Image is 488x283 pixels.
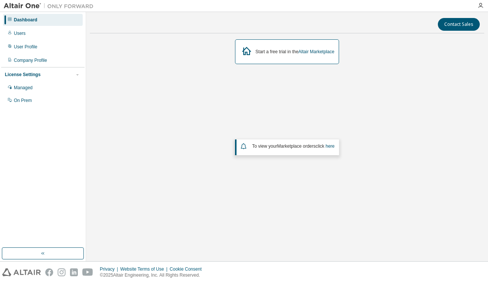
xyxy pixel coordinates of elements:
[4,2,97,10] img: Altair One
[100,266,120,272] div: Privacy
[2,268,41,276] img: altair_logo.svg
[5,72,40,78] div: License Settings
[298,49,334,54] a: Altair Marketplace
[252,144,335,149] span: To view your click
[277,144,316,149] em: Marketplace orders
[326,144,335,149] a: here
[256,49,335,55] div: Start a free trial in the
[438,18,480,31] button: Contact Sales
[70,268,78,276] img: linkedin.svg
[82,268,93,276] img: youtube.svg
[14,97,32,103] div: On Prem
[100,272,206,279] p: © 2025 Altair Engineering, Inc. All Rights Reserved.
[14,17,37,23] div: Dashboard
[45,268,53,276] img: facebook.svg
[120,266,170,272] div: Website Terms of Use
[170,266,206,272] div: Cookie Consent
[14,57,47,63] div: Company Profile
[58,268,65,276] img: instagram.svg
[14,30,25,36] div: Users
[14,44,37,50] div: User Profile
[14,85,33,91] div: Managed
